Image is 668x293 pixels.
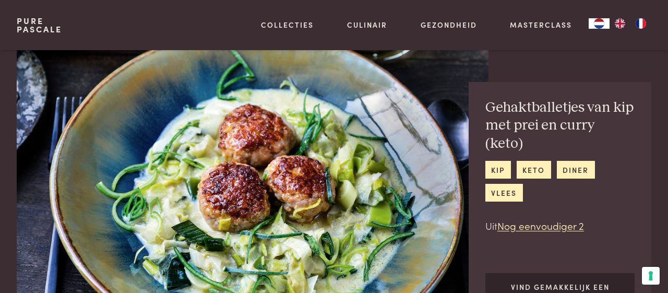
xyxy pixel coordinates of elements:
[510,19,572,30] a: Masterclass
[610,18,651,29] ul: Language list
[589,18,651,29] aside: Language selected: Nederlands
[517,161,551,178] a: keto
[421,19,477,30] a: Gezondheid
[261,19,314,30] a: Collecties
[589,18,610,29] a: NL
[485,218,635,233] p: Uit
[497,218,584,232] a: Nog eenvoudiger 2
[589,18,610,29] div: Language
[485,99,635,153] h2: Gehaktballetjes van kip met prei en curry (keto)
[17,17,62,33] a: PurePascale
[630,18,651,29] a: FR
[485,161,511,178] a: kip
[610,18,630,29] a: EN
[485,184,523,201] a: vlees
[347,19,387,30] a: Culinair
[642,267,660,285] button: Uw voorkeuren voor toestemming voor trackingtechnologieën
[557,161,595,178] a: diner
